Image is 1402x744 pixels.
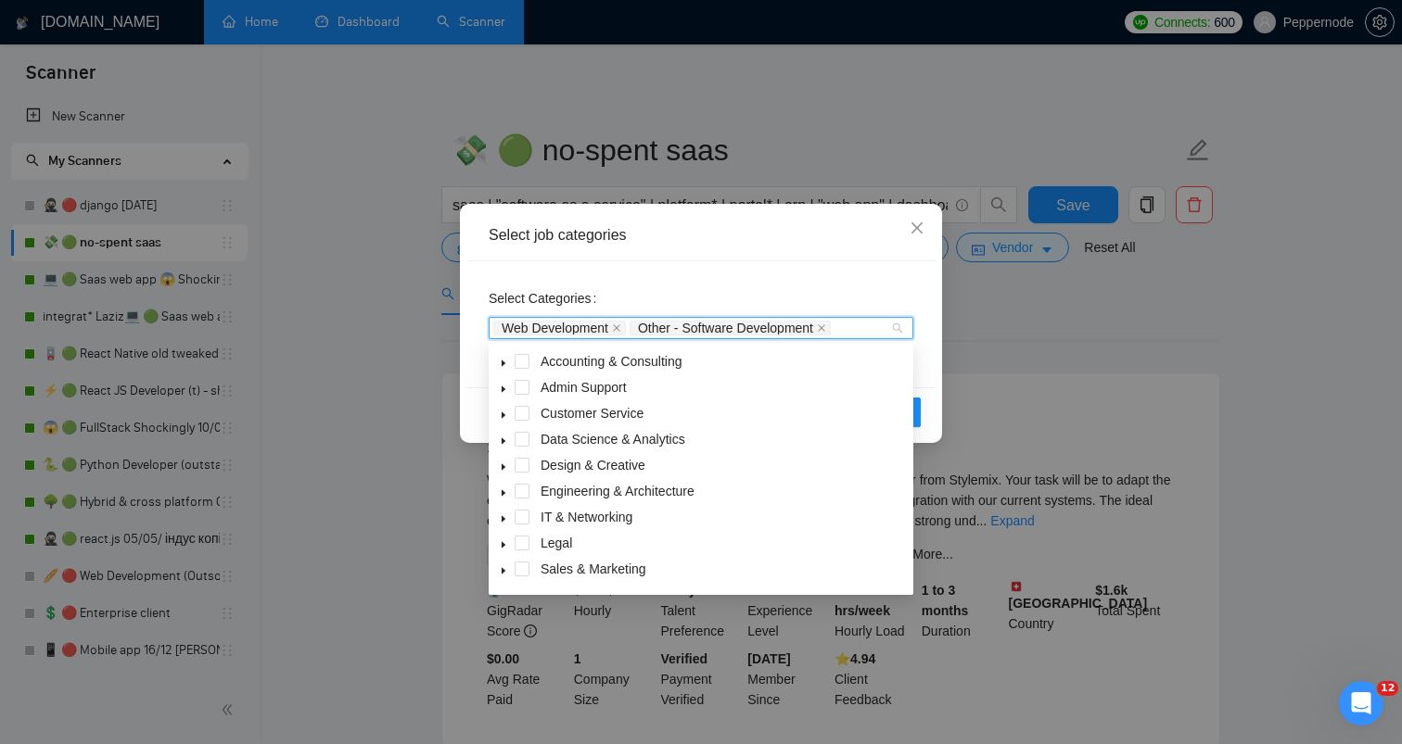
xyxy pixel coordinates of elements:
span: Accounting & Consulting [537,350,910,372]
span: Legal [541,536,572,550]
span: caret-down [499,514,508,523]
button: Close [892,204,942,254]
span: Accounting & Consulting [541,354,682,369]
iframe: Intercom live chat [1339,681,1383,725]
span: caret-down [499,540,508,549]
span: Web Development [502,322,608,334]
span: close [817,323,826,333]
span: IT & Networking [537,506,910,528]
span: caret-down [499,359,508,368]
span: Engineering & Architecture [541,484,695,498]
span: caret-down [499,436,508,446]
span: Design & Creative [537,454,910,476]
span: 12 [1377,681,1398,696]
span: Customer Service [541,406,644,421]
span: Other - Software Development [638,322,813,334]
div: Select job categories [489,225,913,246]
span: Design & Creative [541,458,645,473]
span: Admin Support [537,376,910,398]
span: caret-down [499,410,508,420]
span: caret-down [499,462,508,472]
span: Web Development [493,321,626,335]
span: caret-down [499,488,508,498]
span: close [910,221,924,235]
span: Legal [537,532,910,554]
span: caret-down [499,566,508,575]
span: Data Science & Analytics [541,432,685,447]
label: Select Categories [489,284,604,313]
span: Other - Software Development [630,321,831,335]
span: Customer Service [537,402,910,424]
span: caret-down [499,385,508,394]
span: Translation [537,584,910,606]
span: Engineering & Architecture [537,480,910,502]
span: close [612,323,621,333]
span: IT & Networking [541,510,632,524]
span: Data Science & Analytics [537,428,910,450]
input: Select Categories [835,321,838,335]
span: Admin Support [541,380,627,395]
span: Sales & Marketing [537,558,910,580]
span: Sales & Marketing [541,561,646,576]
